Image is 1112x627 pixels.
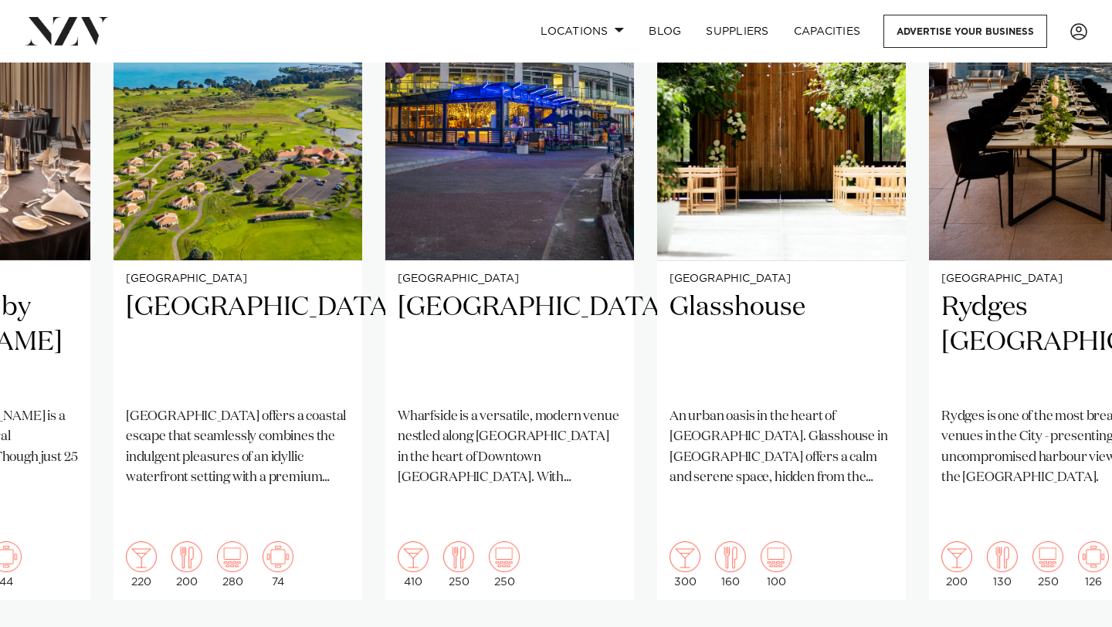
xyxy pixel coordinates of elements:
img: theatre.png [489,541,520,572]
a: Capacities [781,15,873,48]
img: dining.png [987,541,1018,572]
p: An urban oasis in the heart of [GEOGRAPHIC_DATA]. Glasshouse in [GEOGRAPHIC_DATA] offers a calm a... [670,407,893,488]
div: 200 [941,541,972,588]
div: 280 [217,541,248,588]
img: theatre.png [1032,541,1063,572]
img: dining.png [715,541,746,572]
div: 410 [398,541,429,588]
div: 220 [126,541,157,588]
h2: [GEOGRAPHIC_DATA] [126,290,350,395]
img: nzv-logo.png [25,17,109,45]
img: dining.png [171,541,202,572]
div: 160 [715,541,746,588]
img: meeting.png [1078,541,1109,572]
div: 250 [489,541,520,588]
img: meeting.png [263,541,293,572]
div: 200 [171,541,202,588]
h2: [GEOGRAPHIC_DATA] [398,290,622,395]
div: 126 [1078,541,1109,588]
img: theatre.png [217,541,248,572]
div: 250 [1032,541,1063,588]
a: BLOG [636,15,693,48]
small: [GEOGRAPHIC_DATA] [126,273,350,285]
small: [GEOGRAPHIC_DATA] [670,273,893,285]
img: cocktail.png [670,541,700,572]
img: dining.png [443,541,474,572]
a: Locations [528,15,636,48]
div: 100 [761,541,792,588]
small: [GEOGRAPHIC_DATA] [398,273,622,285]
div: 300 [670,541,700,588]
h2: Glasshouse [670,290,893,395]
div: 74 [263,541,293,588]
a: SUPPLIERS [693,15,781,48]
div: 250 [443,541,474,588]
p: Wharfside is a versatile, modern venue nestled along [GEOGRAPHIC_DATA] in the heart of Downtown [... [398,407,622,488]
a: Advertise your business [883,15,1047,48]
p: [GEOGRAPHIC_DATA] offers a coastal escape that seamlessly combines the indulgent pleasures of an ... [126,407,350,488]
div: 130 [987,541,1018,588]
img: cocktail.png [941,541,972,572]
img: cocktail.png [398,541,429,572]
img: theatre.png [761,541,792,572]
img: cocktail.png [126,541,157,572]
